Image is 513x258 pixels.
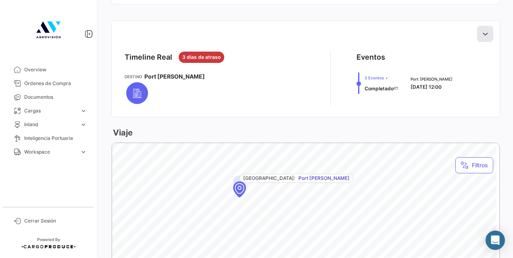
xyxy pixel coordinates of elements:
span: 3 dias de atraso [182,54,221,61]
span: Completado [365,85,394,92]
span: 3 Eventos + [365,75,398,81]
a: Documentos [6,90,90,104]
img: 4b7f8542-3a82-4138-a362-aafd166d3a59.jpg [28,10,69,50]
span: Overview [24,66,87,73]
span: Workspace [24,148,77,156]
h3: Viaje [111,127,133,138]
a: Órdenes de Compra [6,77,90,90]
span: Inteligencia Portuaria [24,135,87,142]
span: expand_more [80,107,87,114]
span: expand_more [80,148,87,156]
div: Eventos [357,52,385,63]
span: Cerrar Sesión [24,217,87,225]
span: [DATE] 12:00 [411,84,442,90]
app-card-info-title: Destino [125,73,142,80]
a: Overview [6,63,90,77]
span: Inland [24,121,77,128]
span: Port [PERSON_NAME] [144,73,205,81]
span: Órdenes de Compra [24,80,87,87]
div: Map marker [233,181,246,198]
span: Cargas [24,107,77,114]
button: Filtros [455,157,493,173]
div: Timeline Real [125,52,172,63]
span: Port [PERSON_NAME] [298,175,350,182]
div: Abrir Intercom Messenger [486,231,505,250]
span: expand_more [80,121,87,128]
a: Inteligencia Portuaria [6,131,90,145]
span: Port [PERSON_NAME] [411,76,453,82]
span: Documentos [24,94,87,101]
